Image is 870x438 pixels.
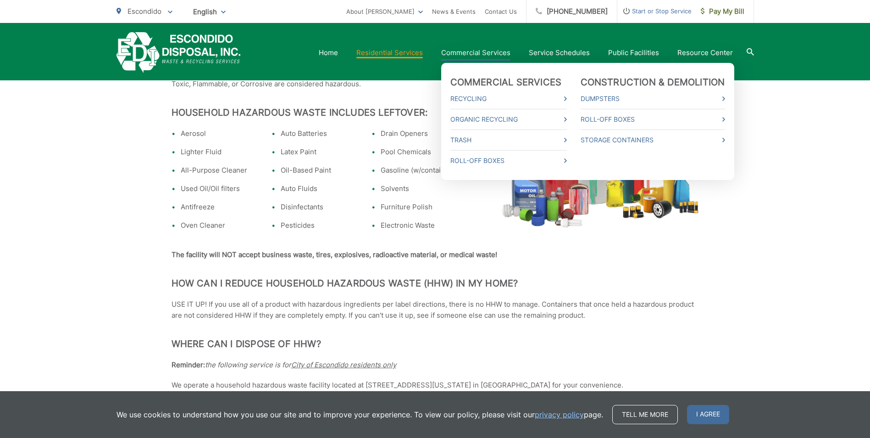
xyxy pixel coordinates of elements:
[450,77,562,88] a: Commercial Services
[581,77,725,88] a: Construction & Demolition
[581,93,725,104] a: Dumpsters
[346,6,423,17] a: About [PERSON_NAME]
[172,278,699,289] h2: How can I reduce household hazardous waste (HHW) in my home?
[181,128,258,139] li: Aerosol
[529,47,590,58] a: Service Schedules
[450,155,567,166] a: Roll-Off Boxes
[450,93,567,104] a: Recycling
[381,183,458,194] li: Solvents
[535,409,584,420] a: privacy policy
[687,405,729,424] span: I agree
[356,47,423,58] a: Residential Services
[281,183,358,194] li: Auto Fluids
[172,360,205,369] strong: Reminder:
[181,220,258,231] li: Oven Cleaner
[450,135,567,146] a: Trash
[116,32,241,73] a: EDCD logo. Return to the homepage.
[612,405,678,424] a: Tell me more
[441,47,510,58] a: Commercial Services
[186,4,233,20] span: English
[281,128,358,139] li: Auto Batteries
[381,202,458,213] li: Furniture Polish
[281,146,358,157] li: Latex Paint
[281,220,358,231] li: Pesticides
[581,135,725,146] a: Storage Containers
[116,409,603,420] p: We use cookies to understand how you use our site and to improve your experience. To view our pol...
[291,360,396,369] u: City of Escondido residents only
[181,146,258,157] li: Lighter Fluid
[172,299,699,321] p: USE IT UP! If you use all of a product with hazardous ingredients per label directions, there is ...
[381,165,458,176] li: Gasoline (w/containers)
[701,6,744,17] span: Pay My Bill
[181,165,258,176] li: All-Purpose Cleaner
[172,250,497,259] strong: The facility will NOT accept business waste, tires, explosives, radioactive material, or medical ...
[450,114,567,125] a: Organic Recycling
[172,338,699,349] h2: Where can I dispose of HHW?
[381,128,458,139] li: Drain Openers
[281,165,358,176] li: Oil-Based Paint
[485,6,517,17] a: Contact Us
[181,202,258,213] li: Antifreeze
[502,142,699,228] img: hazardous-waste.png
[181,183,258,194] li: Used Oil/Oil filters
[608,47,659,58] a: Public Facilities
[432,6,476,17] a: News & Events
[281,202,358,213] li: Disinfectants
[172,380,699,391] p: We operate a household hazardous waste facility located at [STREET_ADDRESS][US_STATE] in [GEOGRAP...
[205,360,396,369] em: the following service is for
[172,107,699,118] h2: Household Hazardous Waste Includes Leftover:
[581,114,725,125] a: Roll-Off Boxes
[319,47,338,58] a: Home
[381,220,458,231] li: Electronic Waste
[677,47,733,58] a: Resource Center
[381,146,458,157] li: Pool Chemicals
[127,7,161,16] span: Escondido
